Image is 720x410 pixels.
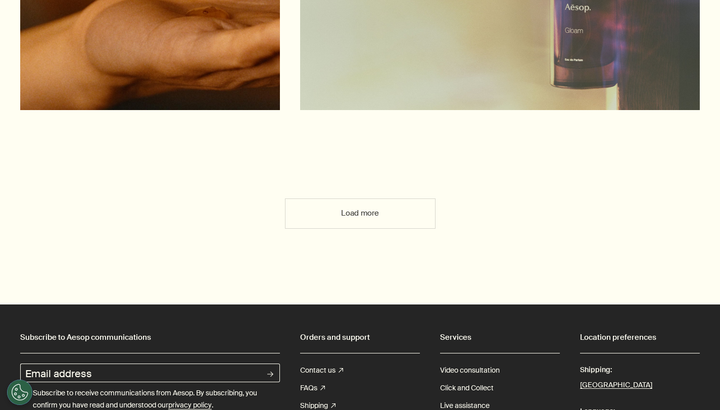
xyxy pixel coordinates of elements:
[7,380,32,405] button: Cookies Settings
[20,330,280,345] h2: Subscribe to Aesop communications
[580,330,700,345] h2: Location preferences
[440,379,494,397] a: Click and Collect
[285,198,436,229] button: Load more
[580,379,652,392] button: [GEOGRAPHIC_DATA]
[440,362,500,379] a: Video consultation
[300,362,343,379] a: Contact us
[168,400,212,409] u: privacy policy
[20,364,261,382] input: Email address
[300,330,420,345] h2: Orders and support
[580,361,700,379] span: Shipping:
[440,330,560,345] h2: Services
[300,379,325,397] a: FAQs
